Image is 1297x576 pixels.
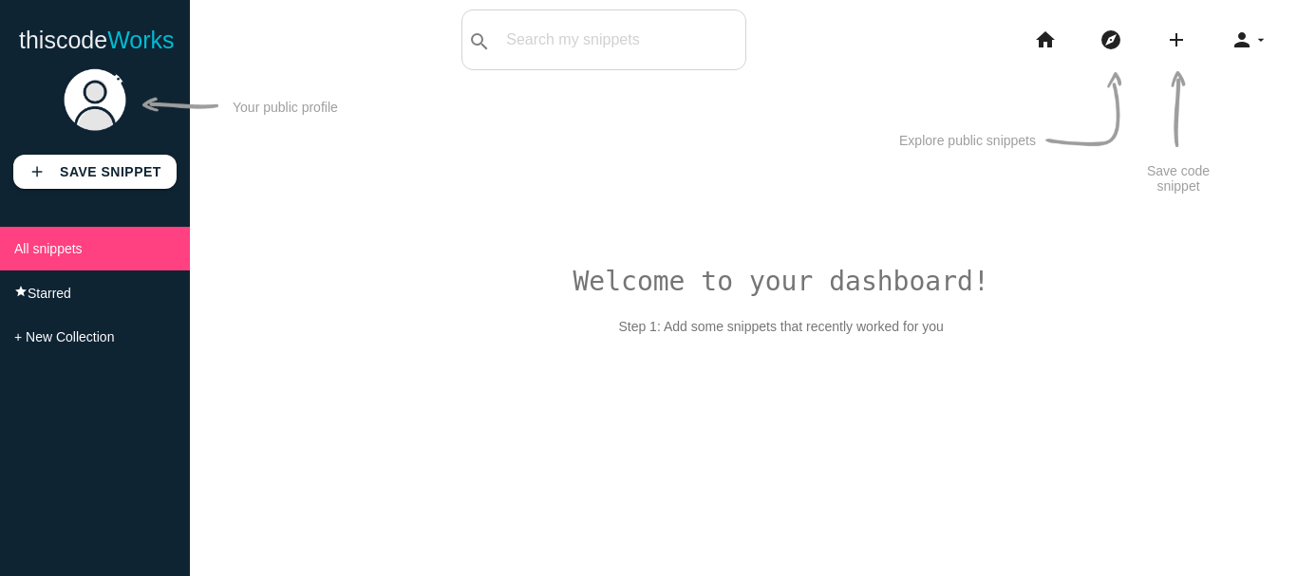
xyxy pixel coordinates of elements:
[142,66,218,142] img: str-arrow.svg
[14,329,114,344] span: + New Collection
[1140,71,1216,147] img: str-arrow.svg
[1140,163,1216,194] p: Save code snippet
[19,9,175,70] a: thiscodeWorks
[62,66,128,133] img: user.png
[1045,71,1121,147] img: curv-arrow.svg
[1100,9,1122,70] i: explore
[462,10,497,69] button: search
[497,20,745,60] input: Search my snippets
[233,100,338,129] p: Your public profile
[1253,9,1269,70] i: arrow_drop_down
[1231,9,1253,70] i: person
[14,285,28,298] i: star
[899,133,1036,148] p: Explore public snippets
[468,11,491,72] i: search
[14,241,83,256] span: All snippets
[60,164,161,179] b: Save Snippet
[1034,9,1057,70] i: home
[1165,9,1188,70] i: add
[13,155,177,189] a: addSave Snippet
[28,155,46,189] i: add
[28,286,71,301] span: Starred
[107,27,174,53] span: Works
